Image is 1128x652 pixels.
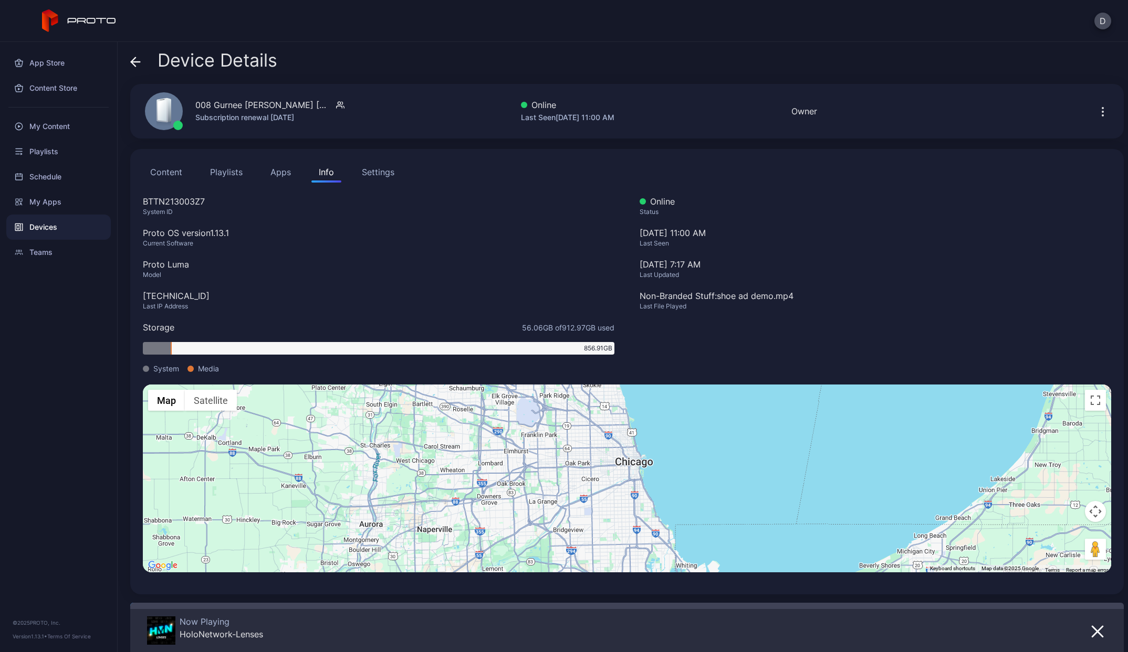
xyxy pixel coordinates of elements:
[1085,501,1106,522] button: Map camera controls
[143,208,614,216] div: System ID
[1094,13,1111,29] button: D
[640,258,1111,271] div: [DATE] 7:17 AM
[143,271,614,279] div: Model
[145,559,180,572] a: Open this area in Google Maps (opens a new window)
[143,321,174,334] div: Storage
[640,290,1111,302] div: Non-Branded Stuff: shoe ad demo.mp4
[148,390,185,411] button: Show street map
[640,227,1111,258] div: [DATE] 11:00 AM
[185,390,237,411] button: Show satellite imagery
[981,565,1039,571] span: Map data ©2025 Google
[203,162,250,183] button: Playlists
[640,271,1111,279] div: Last Updated
[1045,567,1060,573] a: Terms (opens in new tab)
[143,239,614,248] div: Current Software
[791,105,817,117] div: Owner
[143,162,190,183] button: Content
[13,633,47,639] span: Version 1.13.1 •
[6,50,111,76] a: App Store
[6,139,111,164] a: Playlists
[198,363,219,374] span: Media
[319,166,334,178] div: Info
[522,322,614,333] span: 56.06 GB of 912.97 GB used
[362,166,394,178] div: Settings
[6,76,111,101] a: Content Store
[153,363,179,374] span: System
[640,239,1111,248] div: Last Seen
[640,195,1111,208] div: Online
[47,633,91,639] a: Terms Of Service
[640,302,1111,311] div: Last File Played
[6,164,111,189] a: Schedule
[521,111,614,124] div: Last Seen [DATE] 11:00 AM
[1085,539,1106,560] button: Drag Pegman onto the map to open Street View
[158,50,277,70] span: Device Details
[6,240,111,265] a: Teams
[6,114,111,139] a: My Content
[6,215,111,240] a: Devices
[143,258,614,271] div: Proto Luma
[311,162,341,183] button: Info
[143,290,614,302] div: [TECHNICAL_ID]
[143,195,614,208] div: BTTN213003Z7
[640,208,1111,216] div: Status
[1085,390,1106,411] button: Toggle fullscreen view
[195,99,332,111] div: 008 Gurnee [PERSON_NAME] [GEOGRAPHIC_DATA]
[930,565,975,572] button: Keyboard shortcuts
[13,618,105,627] div: © 2025 PROTO, Inc.
[1066,567,1108,573] a: Report a map error
[143,227,614,239] div: Proto OS version 1.13.1
[584,344,612,353] span: 856.91 GB
[6,189,111,215] a: My Apps
[354,162,402,183] button: Settings
[263,162,298,183] button: Apps
[145,559,180,572] img: Google
[180,629,263,639] div: HoloNetwork-Lenses
[195,111,344,124] div: Subscription renewal [DATE]
[180,616,263,627] div: Now Playing
[143,302,614,311] div: Last IP Address
[521,99,614,111] div: Online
